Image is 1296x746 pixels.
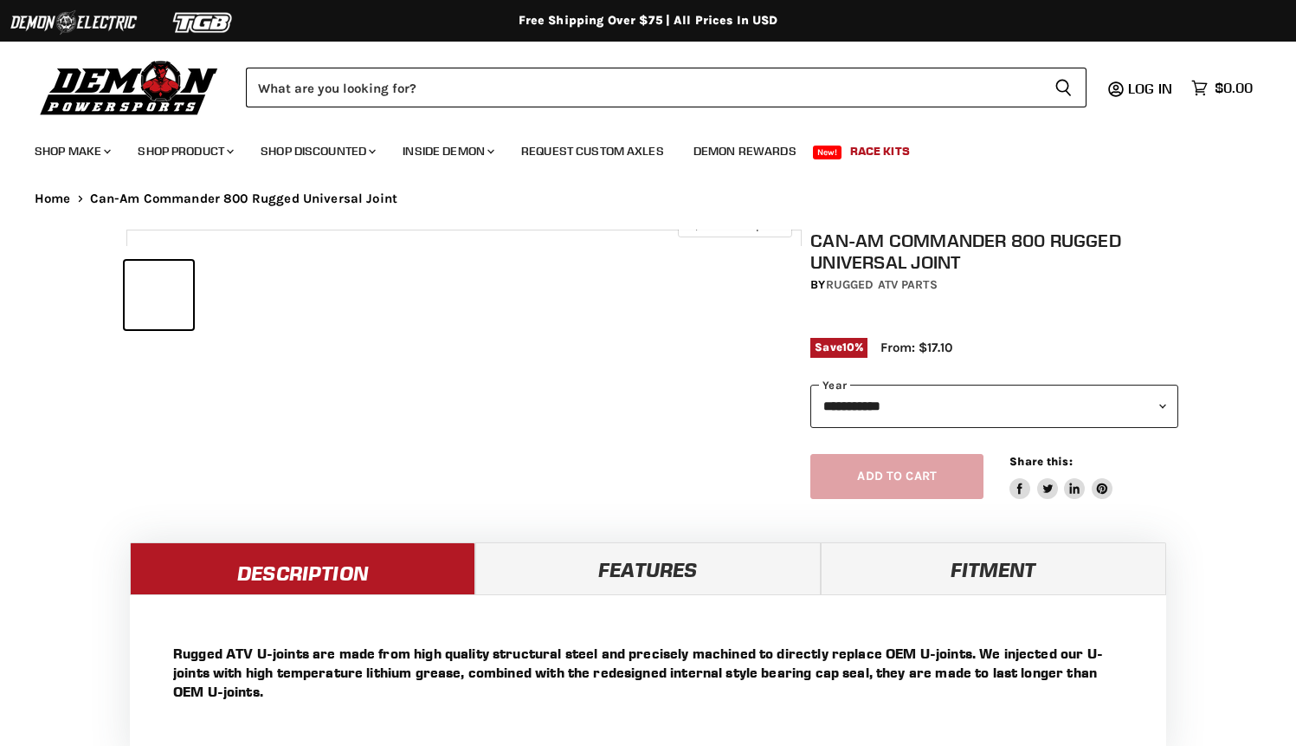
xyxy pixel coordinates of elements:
[475,542,821,594] a: Features
[1215,80,1253,96] span: $0.00
[130,542,475,594] a: Description
[1120,81,1183,96] a: Log in
[173,644,1123,701] p: Rugged ATV U-joints are made from high quality structural steel and precisely machined to directl...
[90,191,397,206] span: Can-Am Commander 800 Rugged Universal Joint
[9,6,139,39] img: Demon Electric Logo 2
[680,133,809,169] a: Demon Rewards
[837,133,923,169] a: Race Kits
[246,68,1086,107] form: Product
[248,133,386,169] a: Shop Discounted
[842,341,854,354] span: 10
[125,133,244,169] a: Shop Product
[139,6,268,39] img: TGB Logo 2
[1041,68,1086,107] button: Search
[810,230,1178,273] h1: Can-Am Commander 800 Rugged Universal Joint
[22,126,1248,169] ul: Main menu
[821,542,1166,594] a: Fitment
[508,133,677,169] a: Request Custom Axles
[687,218,783,231] span: Click to expand
[125,261,193,329] button: IMAGE thumbnail
[1183,75,1261,101] a: $0.00
[1009,454,1112,500] aside: Share this:
[813,146,842,159] span: New!
[826,277,938,292] a: Rugged ATV Parts
[390,133,505,169] a: Inside Demon
[880,340,952,355] span: From: $17.10
[35,56,224,118] img: Demon Powersports
[810,385,1178,427] select: year
[22,133,121,169] a: Shop Make
[810,338,867,357] span: Save %
[1009,455,1072,468] span: Share this:
[35,191,71,206] a: Home
[810,276,1178,295] div: by
[246,68,1041,107] input: Search
[1128,80,1172,97] span: Log in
